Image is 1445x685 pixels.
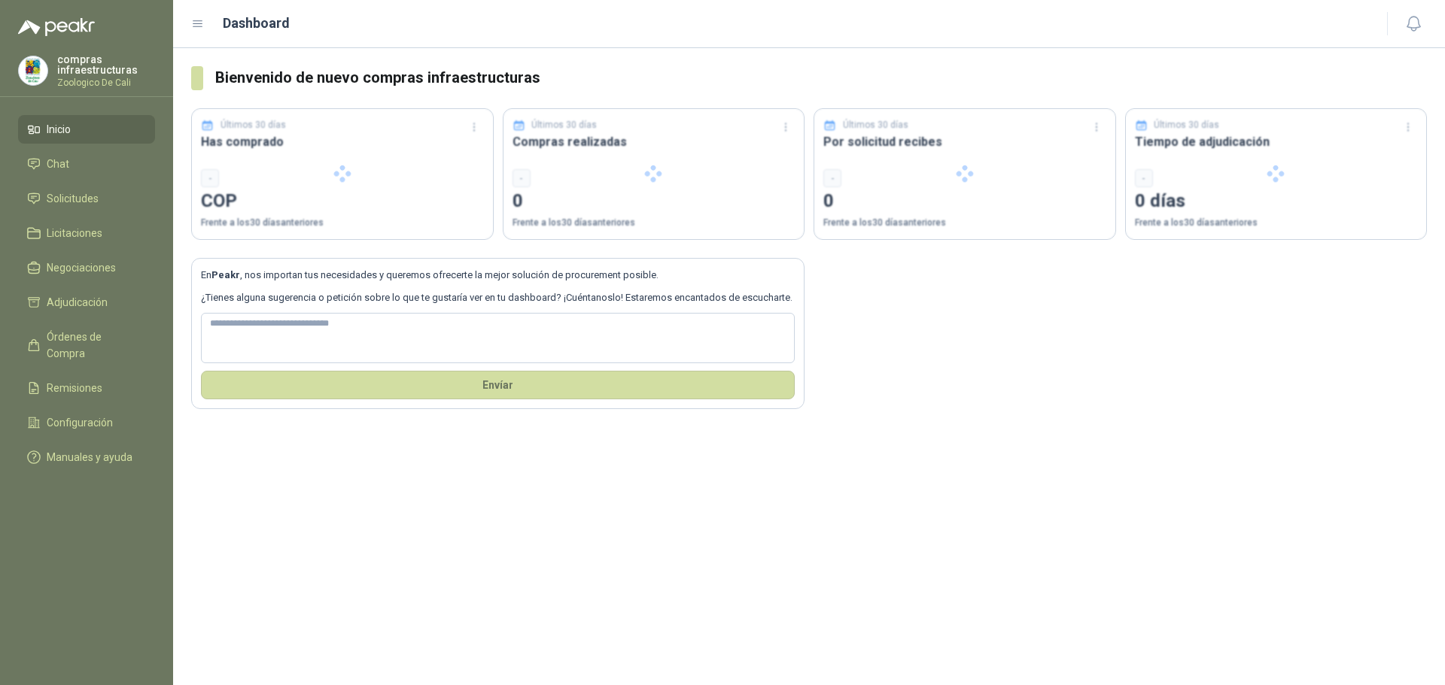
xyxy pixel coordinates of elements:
a: Configuración [18,408,155,437]
p: ¿Tienes alguna sugerencia o petición sobre lo que te gustaría ver en tu dashboard? ¡Cuéntanoslo! ... [201,290,795,305]
span: Adjudicación [47,294,108,311]
a: Licitaciones [18,219,155,247]
span: Manuales y ayuda [47,449,132,465]
img: Company Logo [19,56,47,85]
a: Manuales y ayuda [18,443,155,471]
p: En , nos importan tus necesidades y queremos ofrecerte la mejor solución de procurement posible. [201,268,795,283]
span: Licitaciones [47,225,102,241]
a: Inicio [18,115,155,144]
button: Envíar [201,371,795,399]
b: Peakr [211,269,240,280]
a: Solicitudes [18,184,155,213]
a: Negociaciones [18,253,155,282]
h1: Dashboard [223,13,290,34]
img: Logo peakr [18,18,95,36]
span: Inicio [47,121,71,138]
span: Remisiones [47,380,102,396]
span: Negociaciones [47,259,116,276]
p: compras infraestructuras [57,54,155,75]
a: Chat [18,150,155,178]
a: Órdenes de Compra [18,323,155,368]
a: Adjudicación [18,288,155,317]
a: Remisiones [18,374,155,402]
span: Solicitudes [47,190,99,207]
span: Chat [47,156,69,172]
p: Zoologico De Cali [57,78,155,87]
span: Configuración [47,414,113,431]
h3: Bienvenido de nuevo compras infraestructuras [215,66,1427,89]
span: Órdenes de Compra [47,329,141,362]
